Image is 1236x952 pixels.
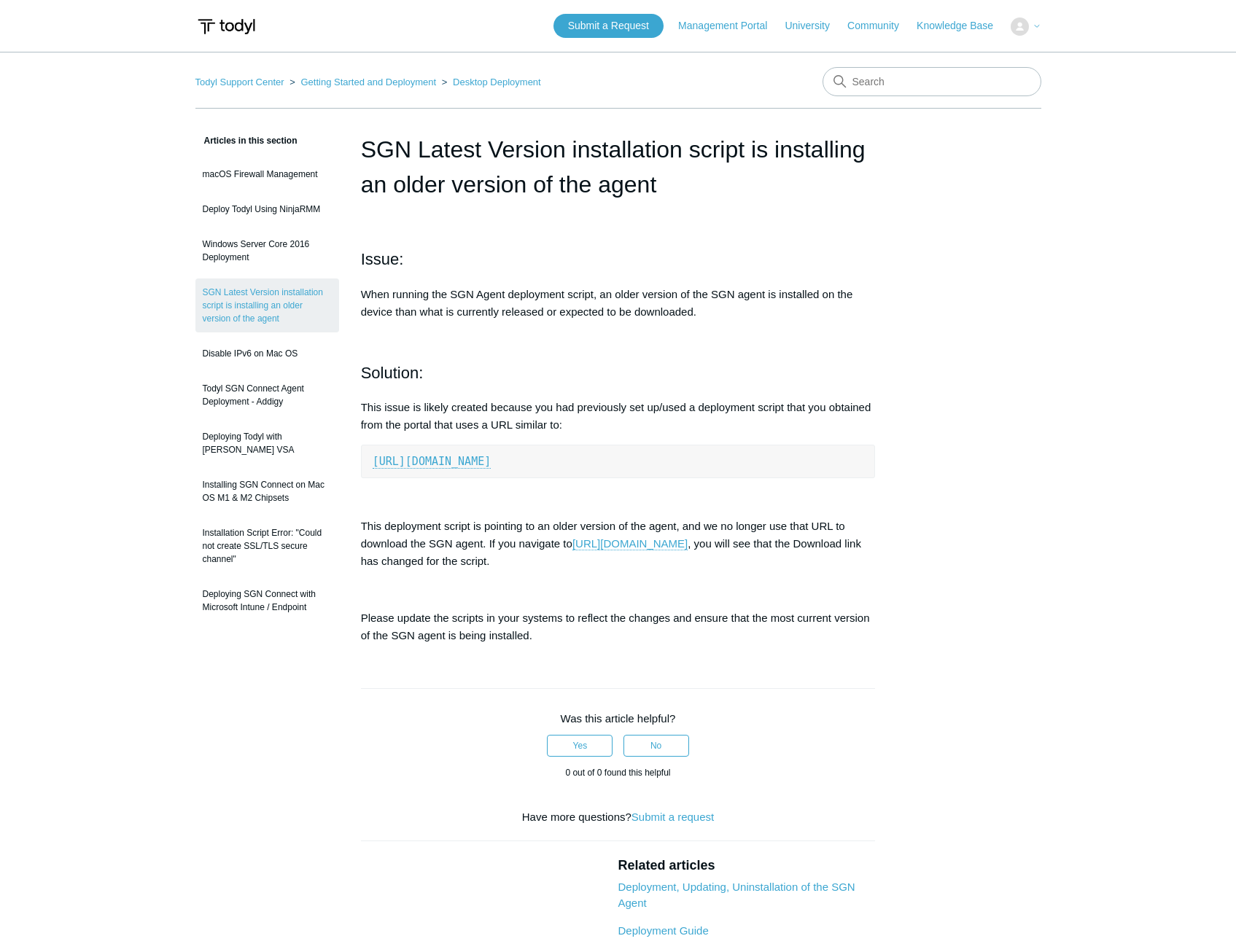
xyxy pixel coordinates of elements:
[361,132,876,202] h1: SGN Latest Version installation script is installing an older version of the agent
[453,77,541,87] a: Desktop Deployment
[195,77,284,87] a: Todyl Support Center
[565,768,670,778] span: 0 out of 0 found this helpful
[361,246,876,272] h2: Issue:
[195,340,339,367] a: Disable IPv6 on Mac OS
[561,712,676,725] span: Was this article helpful?
[300,77,436,87] a: Getting Started and Deployment
[361,399,876,434] p: This issue is likely created because you had previously set up/used a deployment script that you ...
[195,423,339,464] a: Deploying Todyl with [PERSON_NAME] VSA
[618,856,875,875] h2: Related articles
[195,278,339,332] a: SGN Latest Version installation script is installing an older version of the agent
[618,881,855,910] a: Deployment, Updating, Uninstallation of the SGN Agent
[361,809,876,826] div: Have more questions?
[618,924,708,937] a: Deployment Guide
[361,360,876,386] h2: Solution:
[917,18,1008,34] a: Knowledge Base
[373,455,491,469] a: [URL][DOMAIN_NAME]
[631,811,714,823] a: Submit a request
[553,14,664,38] a: Submit a Request
[823,67,1041,96] input: Search
[195,136,298,146] span: Articles in this section
[287,77,439,87] li: Getting Started and Deployment
[361,286,876,321] p: When running the SGN Agent deployment script, an older version of the SGN agent is installed on t...
[572,537,688,550] a: [URL][DOMAIN_NAME]
[361,609,876,644] p: Please update the scripts in your systems to reflect the changes and ensure that the most current...
[678,18,782,34] a: Management Portal
[195,195,339,223] a: Deploy Todyl Using NinjaRMM
[195,230,339,271] a: Windows Server Core 2016 Deployment
[195,375,339,415] a: Todyl SGN Connect Agent Deployment - Addigy
[195,13,257,40] img: Todyl Support Center Help Center home page
[547,735,613,757] button: This article was helpful
[195,77,287,87] li: Todyl Support Center
[195,471,339,512] a: Installing SGN Connect on Mac OS M1 & M2 Chipsets
[439,77,541,87] li: Desktop Deployment
[785,18,844,34] a: University
[847,18,914,34] a: Community
[195,160,339,188] a: macOS Firewall Management
[195,580,339,621] a: Deploying SGN Connect with Microsoft Intune / Endpoint
[623,735,689,757] button: This article was not helpful
[195,519,339,573] a: Installation Script Error: "Could not create SSL/TLS secure channel"
[361,518,876,570] p: This deployment script is pointing to an older version of the agent, and we no longer use that UR...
